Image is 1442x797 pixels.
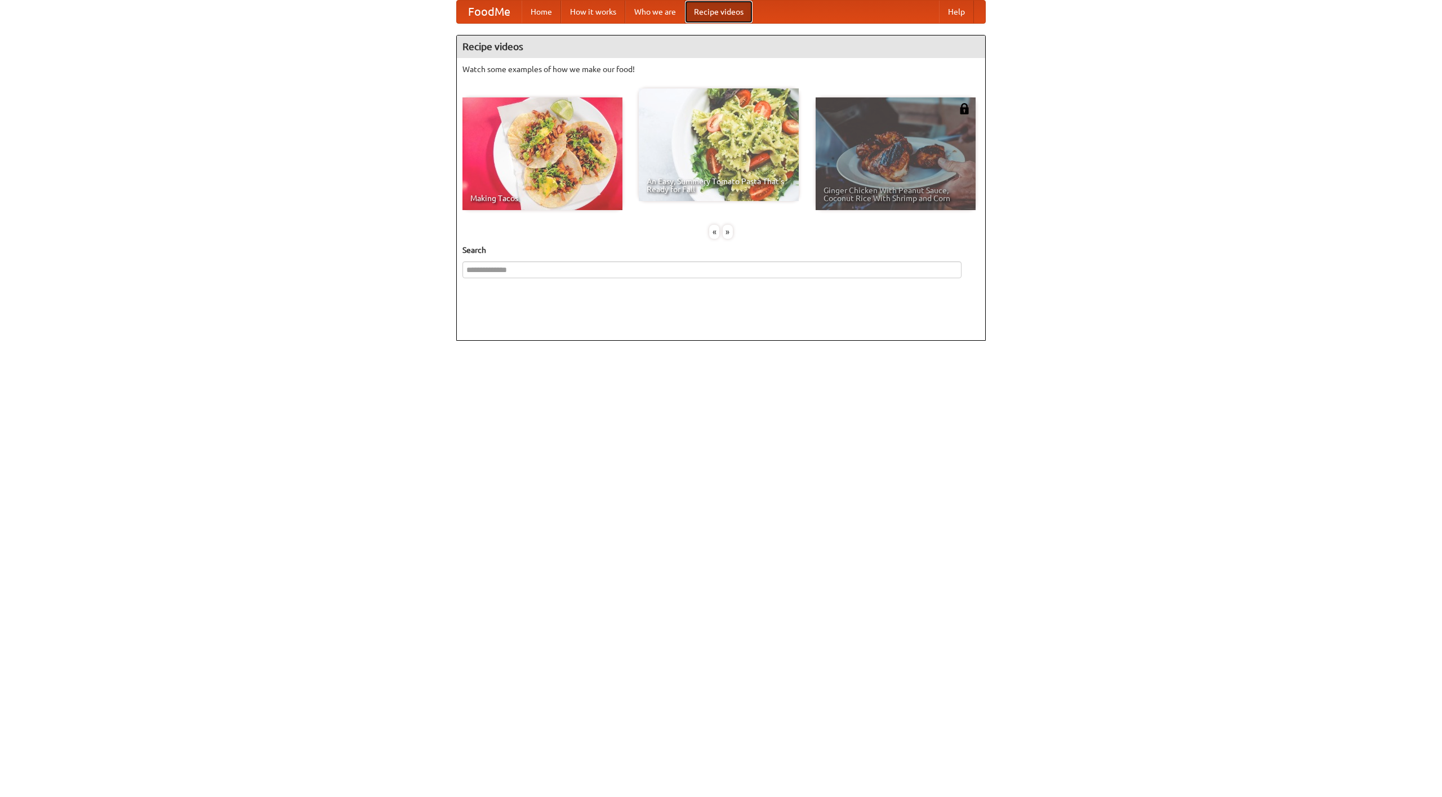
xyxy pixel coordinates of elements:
div: » [723,225,733,239]
span: Making Tacos [470,194,615,202]
a: How it works [561,1,625,23]
a: An Easy, Summery Tomato Pasta That's Ready for Fall [639,88,799,201]
a: FoodMe [457,1,522,23]
span: An Easy, Summery Tomato Pasta That's Ready for Fall [647,177,791,193]
a: Home [522,1,561,23]
p: Watch some examples of how we make our food! [462,64,980,75]
a: Help [939,1,974,23]
a: Recipe videos [685,1,753,23]
img: 483408.png [959,103,970,114]
a: Who we are [625,1,685,23]
h5: Search [462,244,980,256]
a: Making Tacos [462,97,622,210]
div: « [709,225,719,239]
h4: Recipe videos [457,35,985,58]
